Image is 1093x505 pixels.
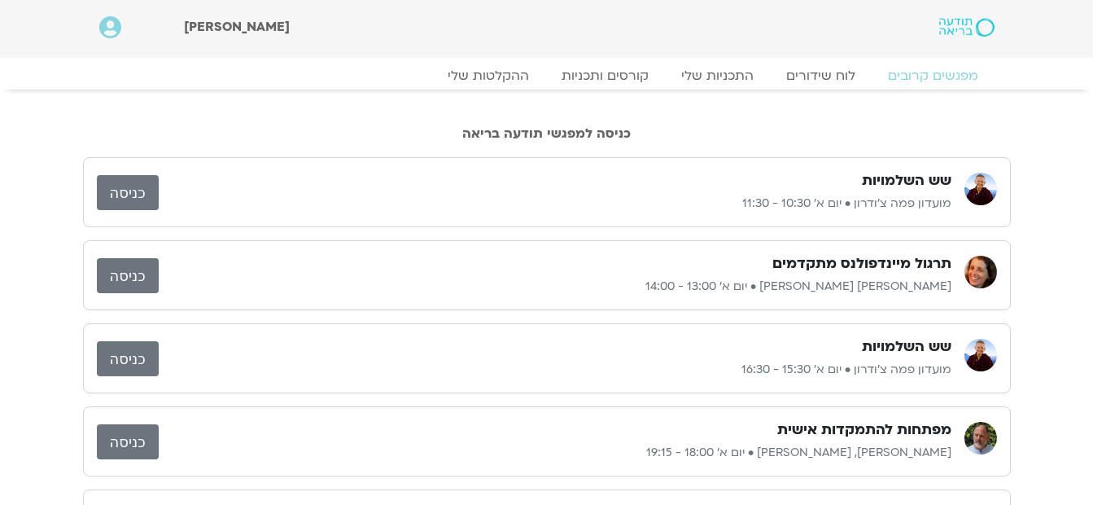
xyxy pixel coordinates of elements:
[545,68,665,84] a: קורסים ותכניות
[964,422,997,455] img: דנה גניהר, ברוך ברנר
[159,360,951,380] p: מועדון פמה צ'ודרון • יום א׳ 15:30 - 16:30
[159,443,951,463] p: [PERSON_NAME], [PERSON_NAME] • יום א׳ 18:00 - 19:15
[97,258,159,293] a: כניסה
[431,68,545,84] a: ההקלטות שלי
[862,171,951,191] h3: שש השלמויות
[964,256,997,288] img: סיגל בירן אבוחצירה
[862,337,951,357] h3: שש השלמויות
[872,68,995,84] a: מפגשים קרובים
[97,424,159,459] a: כניסה
[665,68,770,84] a: התכניות שלי
[964,339,997,371] img: מועדון פמה צ'ודרון
[184,18,290,36] span: [PERSON_NAME]
[159,194,951,213] p: מועדון פמה צ'ודרון • יום א׳ 10:30 - 11:30
[83,126,1011,141] h2: כניסה למפגשי תודעה בריאה
[777,420,951,440] h3: מפתחות להתמקדות אישית
[97,175,159,210] a: כניסה
[964,173,997,205] img: מועדון פמה צ'ודרון
[770,68,872,84] a: לוח שידורים
[97,341,159,376] a: כניסה
[159,277,951,296] p: [PERSON_NAME] [PERSON_NAME] • יום א׳ 13:00 - 14:00
[772,254,951,274] h3: תרגול מיינדפולנס מתקדמים
[99,68,995,84] nav: Menu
